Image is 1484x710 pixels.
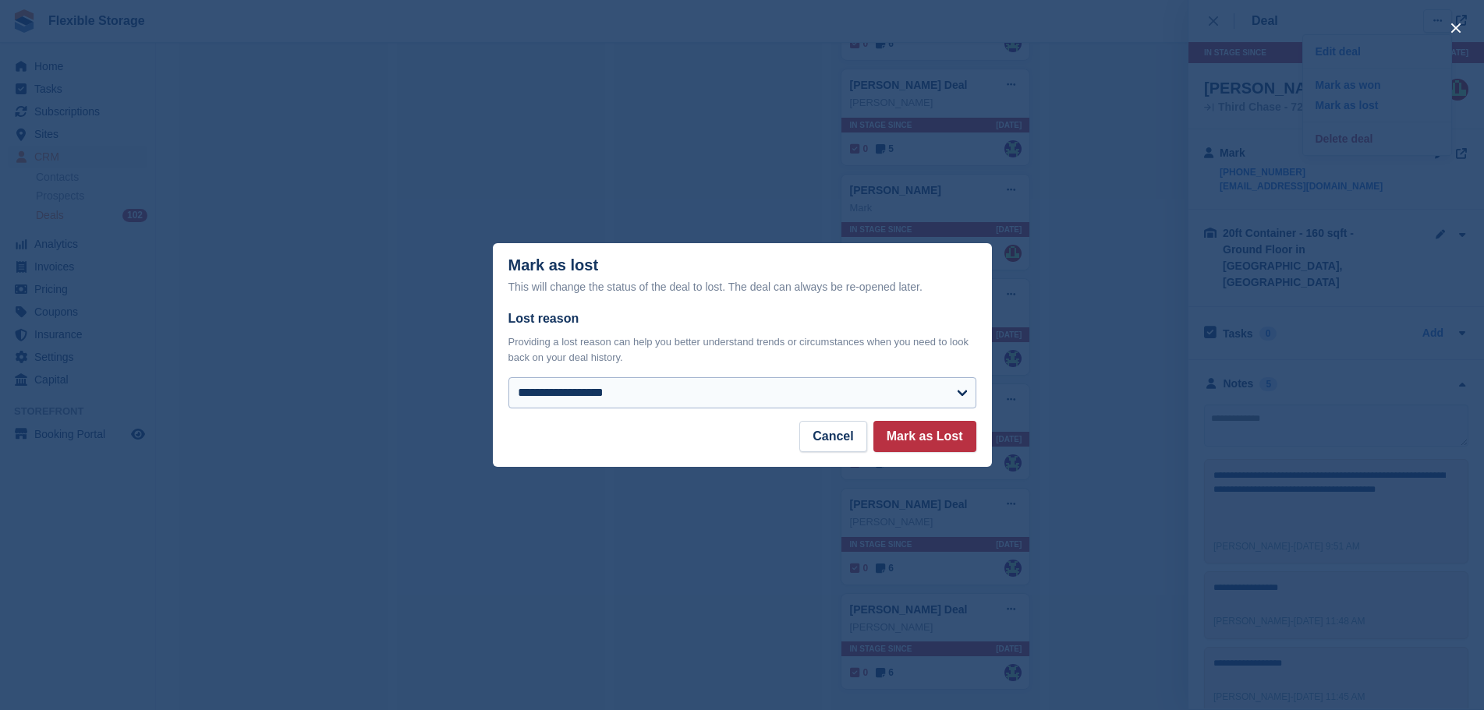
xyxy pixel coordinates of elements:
[799,421,866,452] button: Cancel
[508,256,976,296] div: Mark as lost
[508,277,976,296] div: This will change the status of the deal to lost. The deal can always be re-opened later.
[873,421,976,452] button: Mark as Lost
[508,334,976,365] p: Providing a lost reason can help you better understand trends or circumstances when you need to l...
[1443,16,1468,41] button: close
[508,309,976,328] label: Lost reason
